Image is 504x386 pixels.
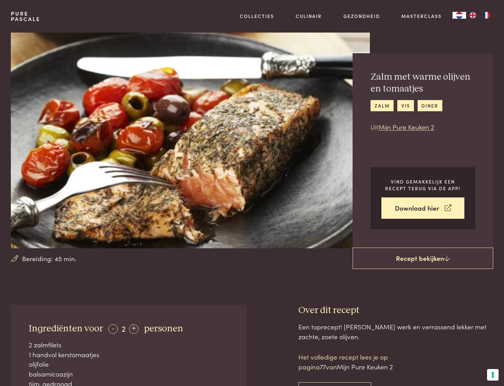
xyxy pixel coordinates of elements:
[401,13,442,20] a: Masterclass
[298,352,414,371] p: Het volledige recept lees je op pagina van
[343,13,380,20] a: Gezondheid
[29,340,229,350] div: 2 zalmfilets
[29,350,229,360] div: 1 handvol kerstomaatjes
[381,178,464,192] p: Vind gemakkelijk een recept terug via de app!
[129,324,139,334] div: +
[480,12,493,19] a: FR
[11,11,40,22] a: PurePascale
[11,33,370,248] img: Zalm met warme olijven en tomaatjes
[466,12,493,19] ul: Language list
[487,369,499,381] button: Uw voorkeuren voor toestemming voor trackingtechnologieën
[29,369,229,379] div: balsamicoazijn
[397,100,414,111] a: vis
[337,362,393,371] span: Mijn Pure Keuken 2
[108,324,118,334] div: -
[378,122,434,131] a: Mijn Pure Keuken 2
[320,362,326,371] span: 77
[298,305,493,316] h3: Over dit recept
[296,13,322,20] a: Culinair
[418,100,442,111] a: diner
[29,324,103,333] span: Ingrediënten voor
[453,12,493,19] aside: Language selected: Nederlands
[22,254,77,264] span: Bereiding: 45 min.
[453,12,466,19] a: NL
[29,359,229,369] div: olijfolie
[371,122,475,132] p: Uit
[144,324,183,333] span: personen
[240,13,274,20] a: Collecties
[371,71,475,95] h2: Zalm met warme olijven en tomaatjes
[371,100,394,111] a: zalm
[466,12,480,19] a: EN
[453,12,466,19] div: Language
[381,197,464,219] a: Download hier
[353,248,493,269] a: Recept bekijken
[298,322,493,341] div: Een toprecept! [PERSON_NAME] werk en verrassend lekker met zachte, zoete olijven.
[122,323,126,334] span: 2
